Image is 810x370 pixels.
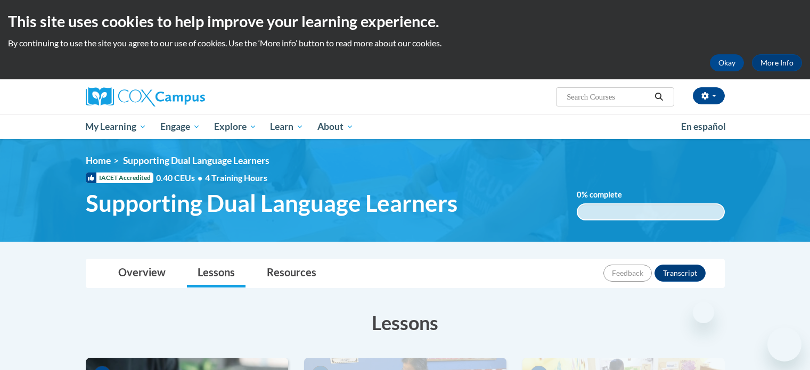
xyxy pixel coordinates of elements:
p: By continuing to use the site you agree to our use of cookies. Use the ‘More info’ button to read... [8,37,802,49]
button: Account Settings [693,87,725,104]
button: Okay [710,54,744,71]
a: My Learning [79,114,154,139]
input: Search Courses [566,91,651,103]
a: Home [86,155,111,166]
span: 0.40 CEUs [156,172,205,184]
img: Cox Campus [86,87,205,106]
span: Supporting Dual Language Learners [86,189,457,217]
button: Search [651,91,667,103]
a: Explore [207,114,264,139]
span: My Learning [85,120,146,133]
a: Cox Campus [86,87,288,106]
a: En español [674,116,733,138]
a: More Info [752,54,802,71]
span: About [317,120,354,133]
span: 0 [577,190,582,199]
span: • [198,172,202,183]
label: % complete [577,189,638,201]
span: Supporting Dual Language Learners [123,155,269,166]
span: En español [681,121,726,132]
iframe: Close message [693,302,714,323]
span: 4 Training Hours [205,172,267,183]
button: Feedback [603,265,652,282]
iframe: Button to launch messaging window [767,327,801,361]
span: Engage [160,120,200,133]
h3: Lessons [86,309,725,336]
span: IACET Accredited [86,172,153,183]
span: Explore [214,120,257,133]
span: Learn [270,120,304,133]
a: Resources [256,259,327,287]
button: Transcript [654,265,706,282]
div: Main menu [70,114,741,139]
a: About [310,114,361,139]
a: Lessons [187,259,246,287]
a: Engage [153,114,207,139]
a: Learn [263,114,310,139]
h2: This site uses cookies to help improve your learning experience. [8,11,802,32]
a: Overview [108,259,176,287]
